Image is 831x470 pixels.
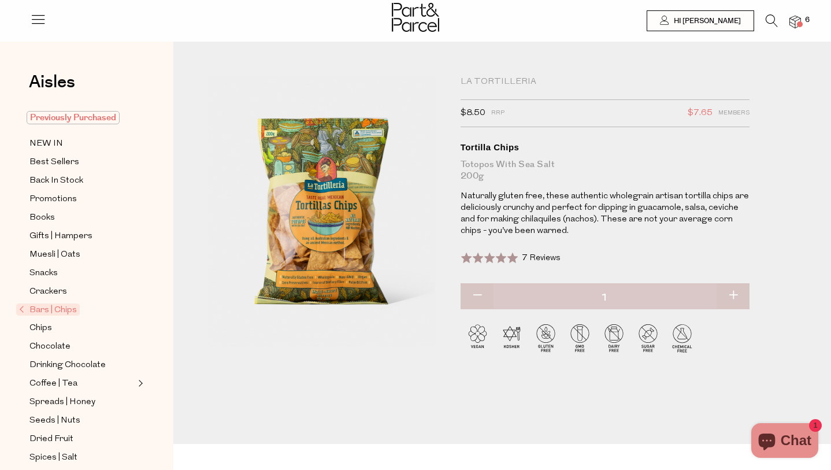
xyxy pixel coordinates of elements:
[27,111,120,124] span: Previously Purchased
[29,247,135,262] a: Muesli | Oats
[29,451,77,465] span: Spices | Salt
[461,106,485,121] span: $8.50
[29,339,135,354] a: Chocolate
[461,283,750,312] input: QTY Tortilla Chips
[29,156,79,169] span: Best Sellers
[19,303,135,317] a: Bars | Chips
[208,76,443,354] img: Tortilla Chips
[29,192,135,206] a: Promotions
[29,267,58,280] span: Snacks
[29,73,75,102] a: Aisles
[29,248,80,262] span: Muesli | Oats
[29,377,77,391] span: Coffee | Tea
[495,321,529,355] img: P_P-ICONS-Live_Bec_V11_Kosher.svg
[665,321,699,355] img: P_P-ICONS-Live_Bec_V11_Chemical_Free.svg
[29,136,135,151] a: NEW IN
[647,10,754,31] a: Hi [PERSON_NAME]
[671,16,741,26] span: Hi [PERSON_NAME]
[29,137,63,151] span: NEW IN
[29,284,135,299] a: Crackers
[29,69,75,95] span: Aisles
[597,321,631,355] img: P_P-ICONS-Live_Bec_V11_Dairy_Free.svg
[29,358,106,372] span: Drinking Chocolate
[802,15,813,25] span: 6
[748,423,822,461] inbox-online-store-chat: Shopify online store chat
[461,321,495,355] img: P_P-ICONS-Live_Bec_V11_Vegan.svg
[29,210,135,225] a: Books
[29,358,135,372] a: Drinking Chocolate
[16,304,80,316] span: Bars | Chips
[135,376,143,390] button: Expand/Collapse Coffee | Tea
[29,285,67,299] span: Crackers
[789,16,801,28] a: 6
[29,450,135,465] a: Spices | Salt
[29,432,73,446] span: Dried Fruit
[461,142,750,153] div: Tortilla Chips
[392,3,439,32] img: Part&Parcel
[29,340,71,354] span: Chocolate
[491,106,504,121] span: RRP
[688,106,713,121] span: $7.65
[29,155,135,169] a: Best Sellers
[29,395,135,409] a: Spreads | Honey
[29,321,135,335] a: Chips
[29,414,80,428] span: Seeds | Nuts
[29,432,135,446] a: Dried Fruit
[29,211,55,225] span: Books
[461,76,750,88] div: La Tortilleria
[529,321,563,355] img: P_P-ICONS-Live_Bec_V11_Gluten_Free.svg
[718,106,750,121] span: Members
[461,159,750,182] div: Totopos with Sea Salt 200g
[29,173,135,188] a: Back In Stock
[29,229,135,243] a: Gifts | Hampers
[522,254,561,262] span: 7 Reviews
[29,111,135,125] a: Previously Purchased
[29,266,135,280] a: Snacks
[631,321,665,355] img: P_P-ICONS-Live_Bec_V11_Sugar_Free.svg
[29,193,77,206] span: Promotions
[563,321,597,355] img: P_P-ICONS-Live_Bec_V11_GMO_Free.svg
[29,230,92,243] span: Gifts | Hampers
[29,413,135,428] a: Seeds | Nuts
[29,376,135,391] a: Coffee | Tea
[29,174,83,188] span: Back In Stock
[29,321,52,335] span: Chips
[461,191,750,237] p: Naturally gluten free, these authentic wholegrain artisan tortilla chips are deliciously crunchy ...
[29,395,95,409] span: Spreads | Honey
